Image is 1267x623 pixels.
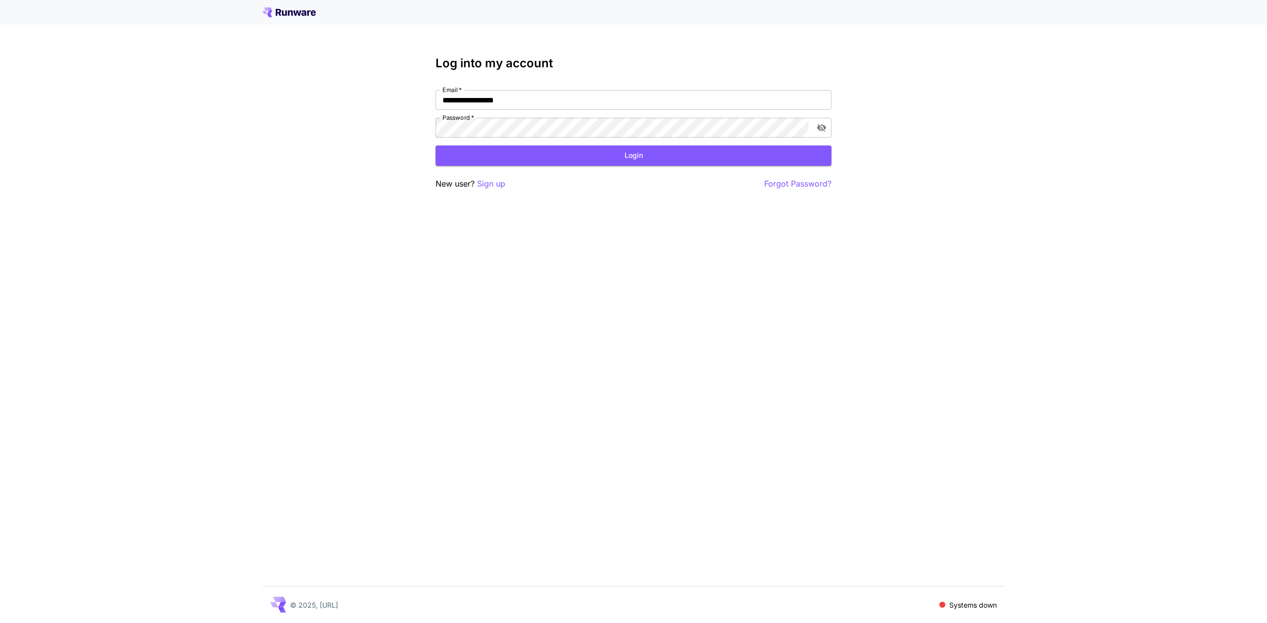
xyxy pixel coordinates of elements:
label: Password [442,113,474,122]
button: Forgot Password? [764,178,831,190]
button: Login [436,145,831,166]
button: toggle password visibility [813,119,830,137]
p: © 2025, [URL] [290,600,338,610]
label: Email [442,86,462,94]
p: New user? [436,178,505,190]
h3: Log into my account [436,56,831,70]
p: Systems down [949,600,997,610]
button: Sign up [477,178,505,190]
